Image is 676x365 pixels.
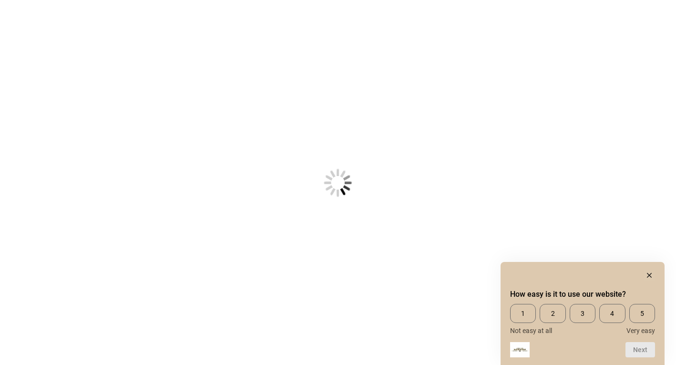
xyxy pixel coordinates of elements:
span: 1 [510,304,536,323]
button: Next question [625,342,655,357]
span: 4 [599,304,625,323]
span: 2 [540,304,565,323]
h2: How easy is it to use our website? Select an option from 1 to 5, with 1 being Not easy at all and... [510,289,655,300]
span: Very easy [626,327,655,334]
button: Hide survey [644,270,655,281]
div: How easy is it to use our website? Select an option from 1 to 5, with 1 being Not easy at all and... [510,304,655,334]
div: How easy is it to use our website? Select an option from 1 to 5, with 1 being Not easy at all and... [510,270,655,357]
span: 5 [629,304,655,323]
img: Loading [277,122,399,244]
span: Not easy at all [510,327,552,334]
span: 3 [570,304,595,323]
